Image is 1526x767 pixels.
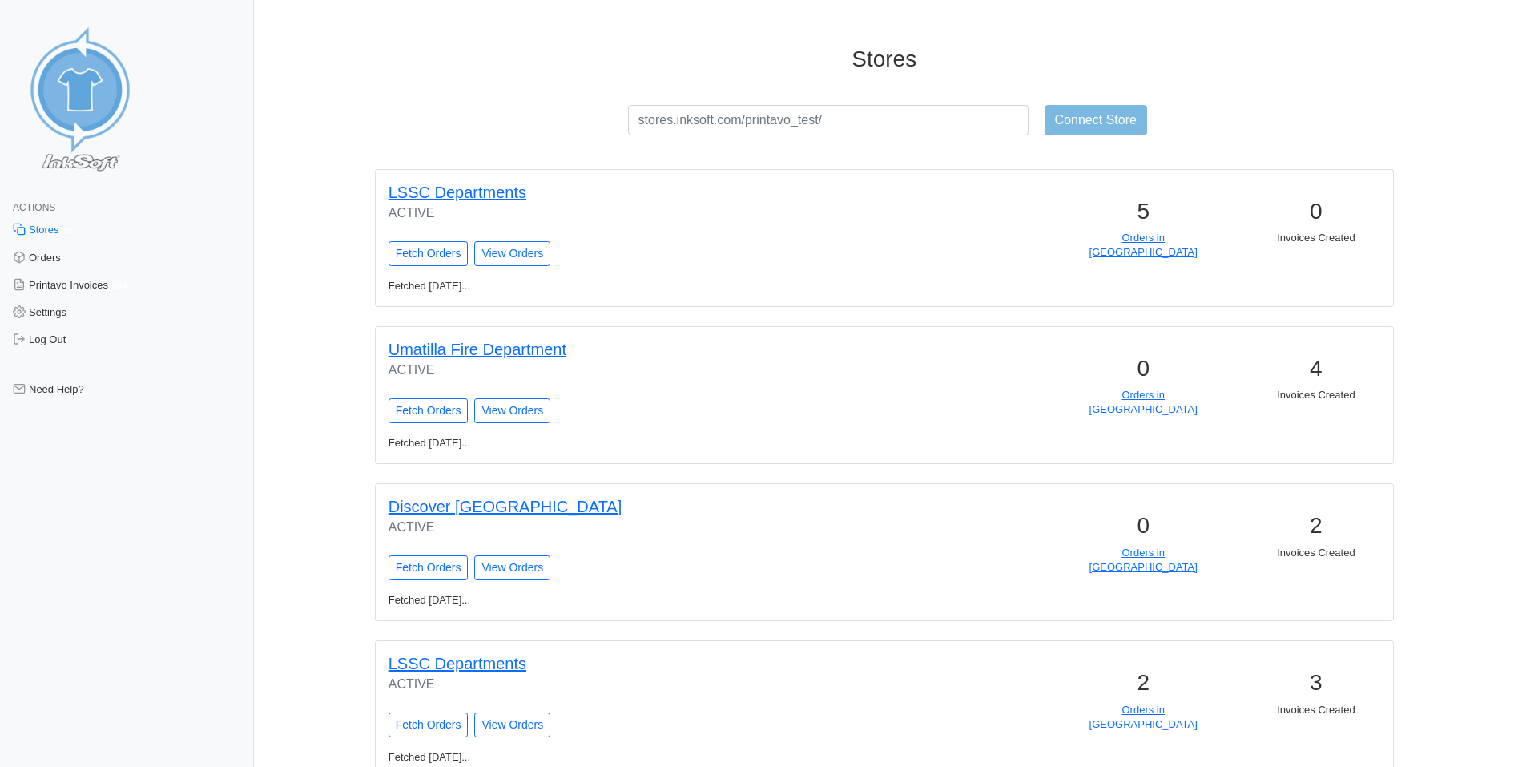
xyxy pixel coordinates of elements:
p: Fetched [DATE]... [379,436,897,450]
h3: Stores [297,46,1471,73]
p: Fetched [DATE]... [379,279,897,293]
a: Orders in [GEOGRAPHIC_DATA] [1089,704,1198,730]
a: Orders in [GEOGRAPHIC_DATA] [1089,232,1198,258]
span: Actions [13,202,55,213]
h6: ACTIVE [389,676,862,692]
p: Invoices Created [1239,388,1393,402]
a: View Orders [474,398,550,423]
input: Fetch Orders [389,713,469,737]
input: Fetch Orders [389,555,469,580]
h6: ACTIVE [389,362,862,377]
span: 294 [108,279,131,293]
a: LSSC Departments [389,184,526,201]
h3: 0 [1239,198,1393,225]
a: Discover [GEOGRAPHIC_DATA] [389,498,622,515]
p: Invoices Created [1239,231,1393,245]
h3: 0 [1066,512,1220,539]
a: View Orders [474,241,550,266]
h6: ACTIVE [389,205,862,220]
input: Connect Store [1045,105,1147,135]
h3: 2 [1066,669,1220,696]
p: Fetched [DATE]... [379,750,897,765]
a: Orders in [GEOGRAPHIC_DATA] [1089,547,1198,573]
input: stores.inksoft.com/printavo_test/ [628,105,1029,135]
span: 12 [59,224,79,238]
p: Invoices Created [1239,703,1393,717]
p: Invoices Created [1239,546,1393,560]
h6: ACTIVE [389,519,862,535]
h3: 5 [1066,198,1220,225]
p: Fetched [DATE]... [379,593,897,608]
a: View Orders [474,713,550,737]
a: Umatilla Fire Department [389,341,566,358]
h3: 0 [1066,355,1220,382]
a: View Orders [474,555,550,580]
a: Orders in [GEOGRAPHIC_DATA] [1089,389,1198,415]
a: LSSC Departments [389,655,526,672]
input: Fetch Orders [389,398,469,423]
input: Fetch Orders [389,241,469,266]
h3: 4 [1239,355,1393,382]
h3: 2 [1239,512,1393,539]
h3: 3 [1239,669,1393,696]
